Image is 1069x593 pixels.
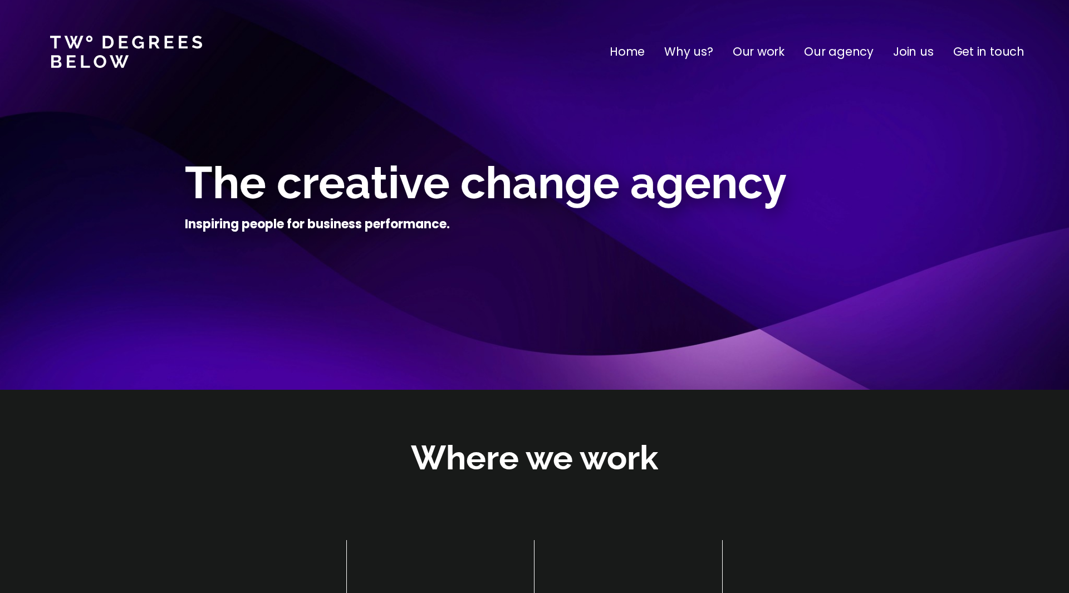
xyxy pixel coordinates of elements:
[411,435,658,481] h2: Where we work
[185,156,787,209] span: The creative change agency
[610,43,645,61] a: Home
[733,43,784,61] a: Our work
[185,216,450,233] h4: Inspiring people for business performance.
[664,43,713,61] a: Why us?
[893,43,934,61] a: Join us
[953,43,1024,61] a: Get in touch
[804,43,874,61] a: Our agency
